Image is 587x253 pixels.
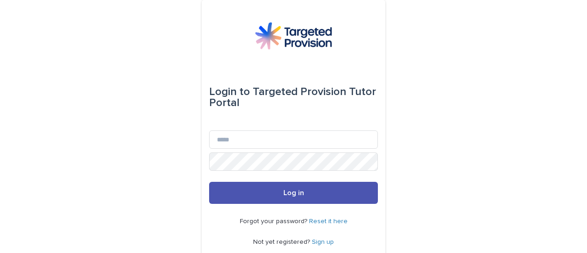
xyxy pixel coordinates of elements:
[255,22,332,50] img: M5nRWzHhSzIhMunXDL62
[209,86,250,97] span: Login to
[309,218,348,225] a: Reset it here
[253,239,312,245] span: Not yet registered?
[240,218,309,225] span: Forgot your password?
[209,79,378,116] div: Targeted Provision Tutor Portal
[283,189,304,197] span: Log in
[209,182,378,204] button: Log in
[312,239,334,245] a: Sign up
